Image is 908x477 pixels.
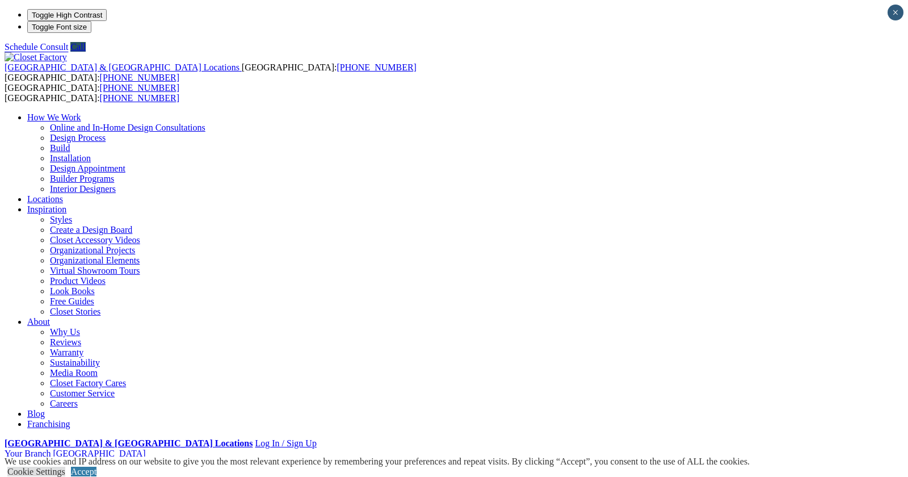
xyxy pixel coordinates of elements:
a: Your Branch [GEOGRAPHIC_DATA] [5,449,146,458]
a: Locations [27,194,63,204]
a: Sustainability [50,358,100,367]
a: Build [50,143,70,153]
a: Customer Service [50,388,115,398]
a: [PHONE_NUMBER] [100,93,179,103]
button: Toggle Font size [27,21,91,33]
div: We use cookies and IP address on our website to give you the most relevant experience by remember... [5,457,750,467]
a: About [27,317,50,327]
a: How We Work [27,112,81,122]
a: Design Appointment [50,164,125,173]
span: Your Branch [5,449,51,458]
a: Accept [71,467,96,476]
a: Warranty [50,348,83,357]
a: Design Process [50,133,106,143]
span: [GEOGRAPHIC_DATA] & [GEOGRAPHIC_DATA] Locations [5,62,239,72]
a: Virtual Showroom Tours [50,266,140,275]
a: Organizational Elements [50,256,140,265]
a: [PHONE_NUMBER] [100,83,179,93]
a: Interior Designers [50,184,116,194]
a: Product Videos [50,276,106,286]
span: Toggle Font size [32,23,87,31]
a: Closet Stories [50,307,100,316]
a: Online and In-Home Design Consultations [50,123,205,132]
a: Log In / Sign Up [255,438,316,448]
a: Franchising [27,419,70,429]
a: [PHONE_NUMBER] [100,73,179,82]
a: [GEOGRAPHIC_DATA] & [GEOGRAPHIC_DATA] Locations [5,62,242,72]
a: Schedule Consult [5,42,68,52]
a: Organizational Projects [50,245,135,255]
a: Reviews [50,337,81,347]
a: Installation [50,153,91,163]
a: Media Room [50,368,98,378]
span: [GEOGRAPHIC_DATA]: [GEOGRAPHIC_DATA]: [5,62,417,82]
a: [PHONE_NUMBER] [337,62,416,72]
a: Blog [27,409,45,419]
a: Closet Factory Cares [50,378,126,388]
a: Careers [50,399,78,408]
button: Close [888,5,903,20]
a: Look Books [50,286,95,296]
button: Toggle High Contrast [27,9,107,21]
a: Create a Design Board [50,225,132,235]
a: Call [70,42,86,52]
a: Builder Programs [50,174,114,183]
a: Cookie Settings [7,467,65,476]
a: Why Us [50,327,80,337]
span: Toggle High Contrast [32,11,102,19]
span: [GEOGRAPHIC_DATA] [53,449,145,458]
a: Styles [50,215,72,224]
span: [GEOGRAPHIC_DATA]: [GEOGRAPHIC_DATA]: [5,83,179,103]
a: [GEOGRAPHIC_DATA] & [GEOGRAPHIC_DATA] Locations [5,438,253,448]
img: Closet Factory [5,52,67,62]
a: Closet Accessory Videos [50,235,140,245]
a: Free Guides [50,296,94,306]
a: Inspiration [27,204,66,214]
